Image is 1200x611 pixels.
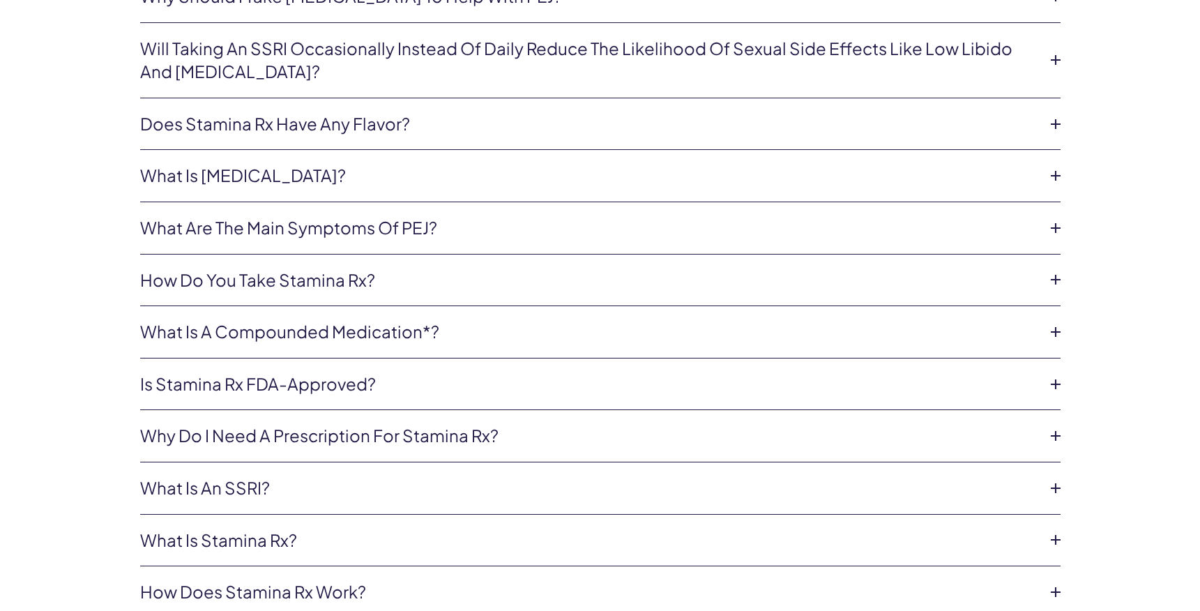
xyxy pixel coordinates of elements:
a: Why do I need a prescription for Stamina Rx? [140,424,1038,448]
a: What is Stamina Rx? [140,529,1038,552]
a: How do you take Stamina Rx? [140,269,1038,292]
a: What is [MEDICAL_DATA]? [140,164,1038,188]
a: Is Stamina Rx FDA-approved? [140,372,1038,396]
a: What is an SSRI? [140,476,1038,500]
a: Does Stamina Rx have any flavor? [140,112,1038,136]
a: What are the main symptoms of PEJ? [140,216,1038,240]
a: Will taking an SSRI occasionally instead of daily reduce the likelihood of sexual side effects li... [140,37,1038,84]
a: What is a compounded medication*? [140,320,1038,344]
a: How does Stamina Rx work? [140,580,1038,604]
